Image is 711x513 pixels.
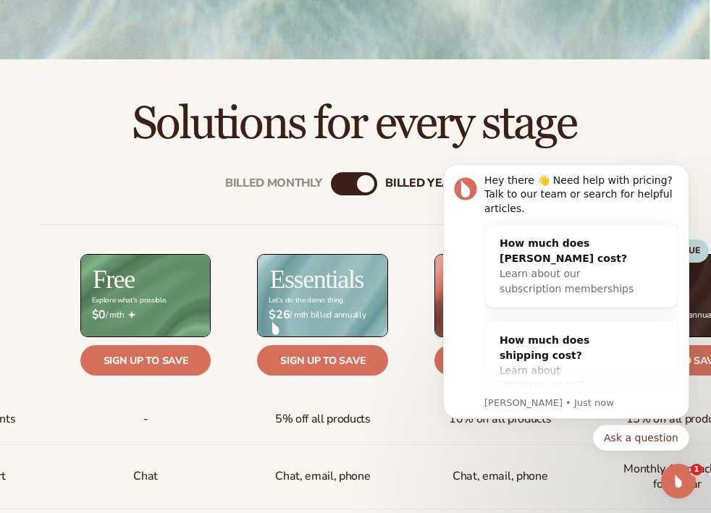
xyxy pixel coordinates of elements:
[128,311,135,318] img: Free_Icon_bb6e7c7e-73f8-44bd-8ed0-223ea0fc522e.png
[661,464,696,499] iframe: Intercom live chat
[257,345,388,376] a: Sign up to save
[385,177,470,190] div: billed Yearly
[275,463,370,490] p: Chat, email, phone
[691,464,702,475] span: 1
[225,177,322,190] div: Billed Monthly
[269,308,290,322] strong: $26
[421,116,711,474] iframe: Intercom notifications message
[258,255,387,336] img: Essentials_BG_9050f826-5aa9-47d9-a362-757b82c62641.jpg
[272,322,279,335] img: drop.png
[143,406,148,433] span: -
[269,308,376,336] span: / mth billed annually
[81,255,211,336] img: free_bg.png
[275,406,371,433] span: 5% off all products
[133,463,158,490] p: Chat
[92,308,200,322] span: / mth
[453,463,547,490] span: Chat, email, phone
[92,308,106,322] strong: $0
[269,266,363,292] h2: Essentials
[39,100,669,148] h2: Solutions for every stage
[80,345,211,376] a: Sign up to save
[93,266,135,292] h2: Free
